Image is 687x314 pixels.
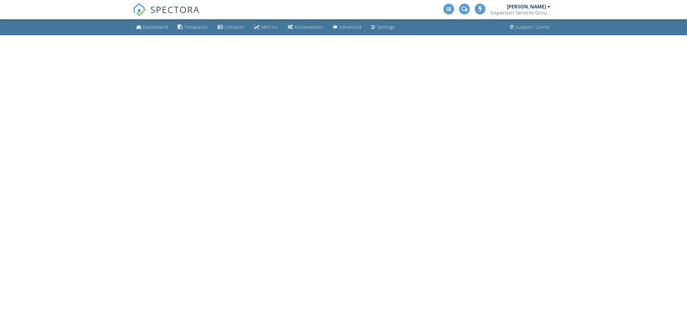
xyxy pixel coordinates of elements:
span: SPECTORA [150,3,200,16]
div: Inspection Services Group Inc [490,10,551,16]
div: Dashboard [143,24,168,30]
div: Metrics [261,24,278,30]
a: Settings [369,22,398,33]
div: [PERSON_NAME] [507,4,546,10]
div: Automations [295,24,323,30]
a: Advanced [330,22,364,33]
div: Support Center [516,24,551,30]
div: Settings [377,24,395,30]
a: Templates [175,22,210,33]
div: Advanced [339,24,361,30]
div: Templates [184,24,208,30]
a: Support Center [507,22,553,33]
a: Contacts [215,22,247,33]
a: Dashboard [134,22,170,33]
a: SPECTORA [133,8,200,21]
div: Contacts [225,24,245,30]
a: Metrics [252,22,280,33]
a: Automations (Advanced) [285,22,326,33]
img: The Best Home Inspection Software - Spectora [133,3,146,16]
